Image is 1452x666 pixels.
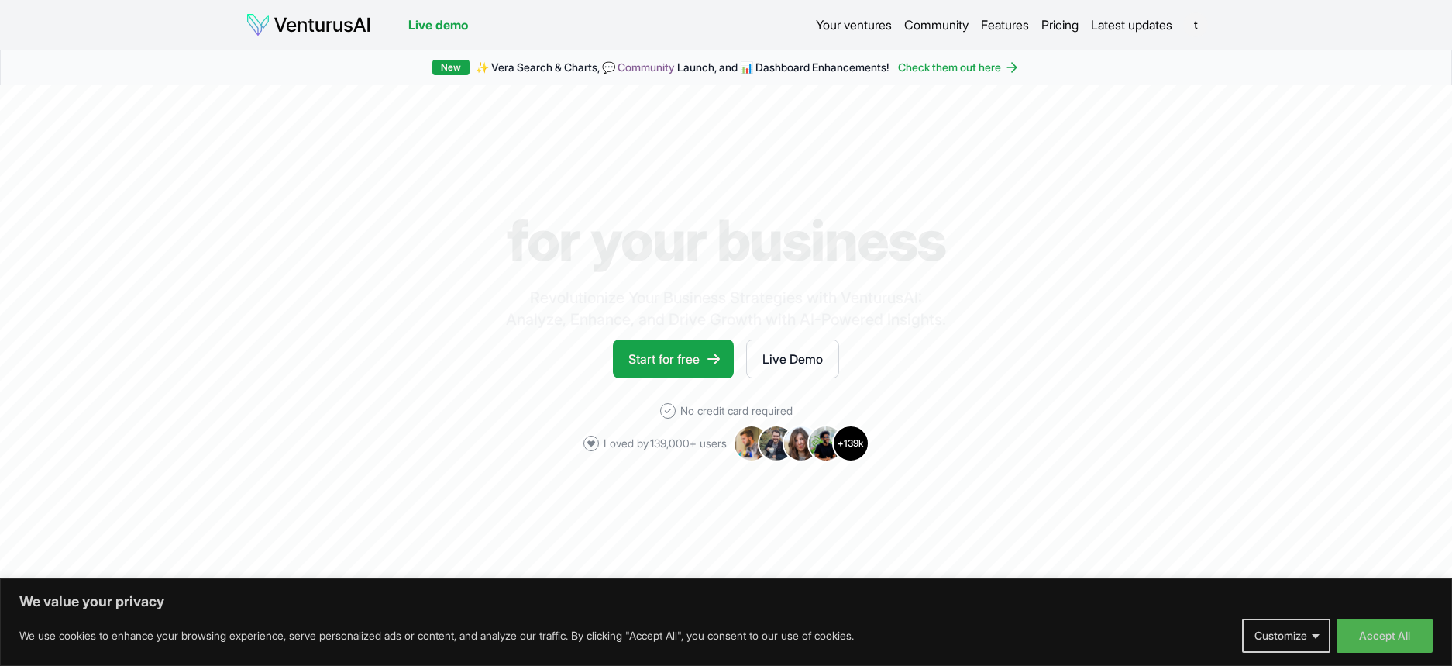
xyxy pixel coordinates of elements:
[807,425,845,462] img: Avatar 4
[432,60,470,75] div: New
[981,16,1029,34] a: Features
[1041,16,1079,34] a: Pricing
[1185,14,1206,36] button: t
[1242,619,1330,653] button: Customize
[1091,16,1172,34] a: Latest updates
[1183,12,1208,37] span: t
[904,16,969,34] a: Community
[618,60,675,74] a: Community
[758,425,795,462] img: Avatar 2
[246,12,371,37] img: logo
[476,60,889,75] span: ✨ Vera Search & Charts, 💬 Launch, and 📊 Dashboard Enhancements!
[733,425,770,462] img: Avatar 1
[613,340,734,378] a: Start for free
[746,340,839,378] a: Live Demo
[19,626,854,645] p: We use cookies to enhance your browsing experience, serve personalized ads or content, and analyz...
[898,60,1020,75] a: Check them out here
[783,425,820,462] img: Avatar 3
[816,16,892,34] a: Your ventures
[1337,619,1433,653] button: Accept All
[19,592,1433,611] p: We value your privacy
[408,16,468,34] a: Live demo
